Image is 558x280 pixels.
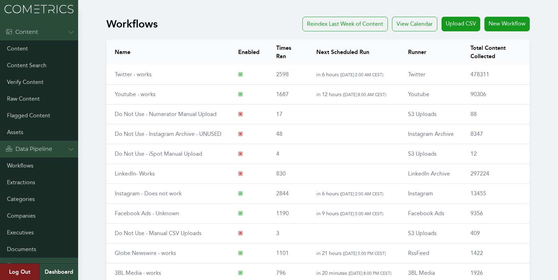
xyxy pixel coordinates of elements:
p: in 9 hours [316,209,391,218]
span: ( [DATE] 5:00 PM CEST ) [343,251,386,256]
span: ( [DATE] 2:00 AM CEST ) [340,191,383,196]
td: Instagram [400,184,462,204]
td: 12 [462,144,530,164]
td: Facebook Ads [400,204,462,224]
td: 478311 [462,65,530,85]
h1: Workflows [106,18,158,30]
td: 2844 [268,184,308,204]
td: 9356 [462,204,530,224]
td: 830 [268,164,308,184]
a: Dashboard [39,264,78,280]
td: 1422 [462,243,530,263]
td: Twitter [400,65,462,85]
td: 1687 [268,85,308,104]
a: Upload CSV [442,17,480,31]
p: in 21 hours [316,249,391,257]
p: in 20 minutes [316,269,391,277]
a: Do Not Use - iSpot Manual Upload [115,150,202,157]
th: Enabled [230,40,268,65]
span: ( [DATE] 8:00 PM CEST ) [348,271,391,276]
a: Instagram - Does not work [115,190,182,197]
td: 88 [462,104,530,124]
p: in 6 hours [316,189,391,198]
div: Admin [6,262,34,270]
a: Do Not Use - Numerator Manual Upload [115,111,217,117]
td: S3 Uploads [400,104,462,124]
div: Data Pipeline [6,145,52,153]
td: 13455 [462,184,530,204]
td: RssFeed [400,243,462,263]
a: Youtube - works [115,91,156,98]
th: Next Scheduled Run [308,40,400,65]
th: Total Content Collected [462,40,530,65]
a: Reindex Last Week of Content [302,17,388,31]
p: in 6 hours [316,70,391,79]
td: LinkedIn Archive [400,164,462,184]
th: Runner [400,40,462,65]
a: Do Not Use - Manual CSV Uploads [115,230,202,236]
td: S3 Uploads [400,224,462,243]
a: Do Not Use - Instagram Archive - UNUSED [115,131,221,137]
a: New Workflow [484,17,530,31]
div: Content [6,28,38,36]
span: ( [DATE] 8:00 AM CEST ) [343,92,386,97]
span: ( [DATE] 5:00 AM CEST ) [340,211,383,216]
td: 3 [268,224,308,243]
td: 1190 [268,204,308,224]
a: Twitter - works [115,71,152,78]
p: in 12 hours [316,90,391,99]
td: 4 [268,144,308,164]
a: LinkedIn- Works [115,170,155,177]
td: 409 [462,224,530,243]
span: ( [DATE] 2:00 AM CEST ) [340,72,383,77]
td: 17 [268,104,308,124]
td: S3 Uploads [400,144,462,164]
th: Times Ran [268,40,308,65]
td: 48 [268,124,308,144]
td: 1101 [268,243,308,263]
td: Instagram Archive [400,124,462,144]
a: Globe Newswire - works [115,250,176,256]
a: 3BL Media - works [115,270,161,276]
td: 8347 [462,124,530,144]
td: 297224 [462,164,530,184]
td: 90306 [462,85,530,104]
div: View Calendar [392,17,437,31]
td: Youtube [400,85,462,104]
th: Name [106,40,230,65]
a: Facebook Ads - Unknown [115,210,179,217]
td: 2598 [268,65,308,85]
